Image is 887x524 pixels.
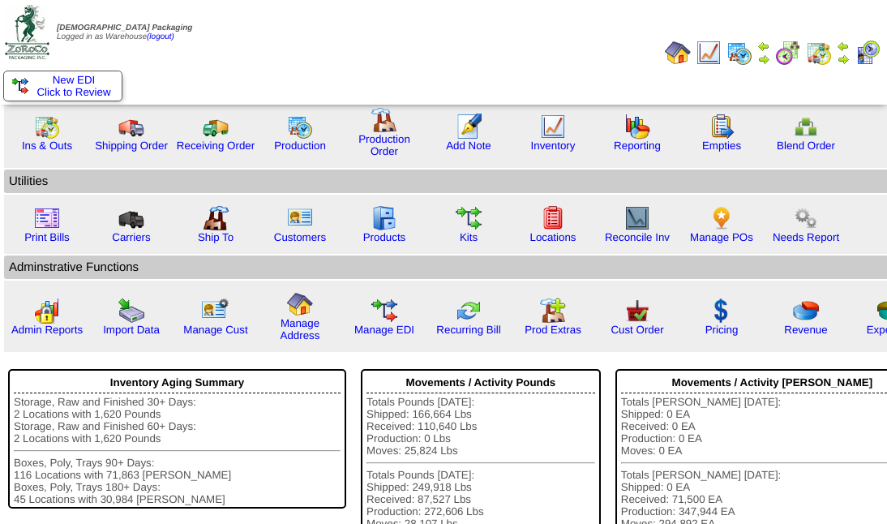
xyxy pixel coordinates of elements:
[112,231,150,243] a: Carriers
[203,205,229,231] img: factory2.gif
[34,298,60,324] img: graph2.png
[118,205,144,231] img: truck3.gif
[371,298,397,324] img: edi.gif
[118,298,144,324] img: import.gif
[709,298,735,324] img: dollar.gif
[12,86,114,98] span: Click to Review
[57,24,192,41] span: Logged in as Warehouse
[709,205,735,231] img: po.png
[456,298,482,324] img: reconcile.gif
[14,372,341,393] div: Inventory Aging Summary
[793,298,819,324] img: pie_chart.png
[757,40,770,53] img: arrowleft.gif
[11,324,83,336] a: Admin Reports
[34,114,60,140] img: calendarinout.gif
[371,107,397,133] img: factory.gif
[806,40,832,66] img: calendarinout.gif
[274,231,326,243] a: Customers
[24,231,70,243] a: Print Bills
[147,32,174,41] a: (logout)
[358,133,410,157] a: Production Order
[540,114,566,140] img: line_graph.gif
[95,140,168,152] a: Shipping Order
[690,231,753,243] a: Manage POs
[14,396,341,505] div: Storage, Raw and Finished 30+ Days: 2 Locations with 1,620 Pounds Storage, Raw and Finished 60+ D...
[624,114,650,140] img: graph.gif
[274,140,326,152] a: Production
[775,40,801,66] img: calendarblend.gif
[287,114,313,140] img: calendarprod.gif
[198,231,234,243] a: Ship To
[460,231,478,243] a: Kits
[5,5,49,59] img: zoroco-logo-small.webp
[22,140,72,152] a: Ins & Outs
[665,40,691,66] img: home.gif
[837,40,850,53] img: arrowleft.gif
[793,114,819,140] img: network.png
[34,205,60,231] img: invoice2.gif
[12,78,28,94] img: ediSmall.gif
[57,24,192,32] span: [DEMOGRAPHIC_DATA] Packaging
[773,231,839,243] a: Needs Report
[363,231,406,243] a: Products
[287,291,313,317] img: home.gif
[183,324,247,336] a: Manage Cust
[525,324,581,336] a: Prod Extras
[53,74,96,86] span: New EDI
[855,40,881,66] img: calendarcustomer.gif
[784,324,827,336] a: Revenue
[777,140,835,152] a: Blend Order
[709,114,735,140] img: workorder.gif
[366,372,595,393] div: Movements / Activity Pounds
[118,114,144,140] img: truck.gif
[614,140,661,152] a: Reporting
[371,205,397,231] img: cabinet.gif
[705,324,739,336] a: Pricing
[696,40,722,66] img: line_graph.gif
[12,74,114,98] a: New EDI Click to Review
[456,205,482,231] img: workflow.gif
[540,205,566,231] img: locations.gif
[837,53,850,66] img: arrowright.gif
[611,324,663,336] a: Cust Order
[203,114,229,140] img: truck2.gif
[540,298,566,324] img: prodextras.gif
[702,140,741,152] a: Empties
[281,317,320,341] a: Manage Address
[624,205,650,231] img: line_graph2.gif
[103,324,160,336] a: Import Data
[757,53,770,66] img: arrowright.gif
[531,140,576,152] a: Inventory
[436,324,500,336] a: Recurring Bill
[354,324,414,336] a: Manage EDI
[201,298,231,324] img: managecust.png
[624,298,650,324] img: cust_order.png
[793,205,819,231] img: workflow.png
[605,231,670,243] a: Reconcile Inv
[529,231,576,243] a: Locations
[446,140,491,152] a: Add Note
[287,205,313,231] img: customers.gif
[456,114,482,140] img: orders.gif
[177,140,255,152] a: Receiving Order
[726,40,752,66] img: calendarprod.gif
